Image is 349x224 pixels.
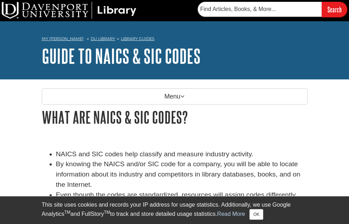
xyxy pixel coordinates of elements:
[42,36,84,42] a: My [PERSON_NAME]
[322,2,347,17] input: Search
[104,210,110,215] sup: TM
[42,201,308,220] div: This site uses cookies and records your IP address for usage statistics. Additionally, we use Goo...
[121,36,154,41] a: Library Guides
[198,2,347,17] form: Searches DU Library's articles, books, and more
[56,149,308,159] li: NAICS and SIC codes help classify and measure industry activity.
[91,36,115,41] a: DU Library
[42,34,308,45] nav: breadcrumb
[2,2,136,19] img: DU Library
[42,108,308,126] h1: What are NAICS & SIC Codes?
[249,209,263,220] button: Close
[56,159,308,190] li: By knowing the NAICS and/or SIC code for a company, you will be able to locate information about ...
[217,211,245,217] a: Read More
[198,2,322,17] input: Find Articles, Books, & More...
[64,210,71,215] sup: TM
[42,88,308,105] p: Menu
[42,45,201,67] a: Guide to NAICS & SIC Codes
